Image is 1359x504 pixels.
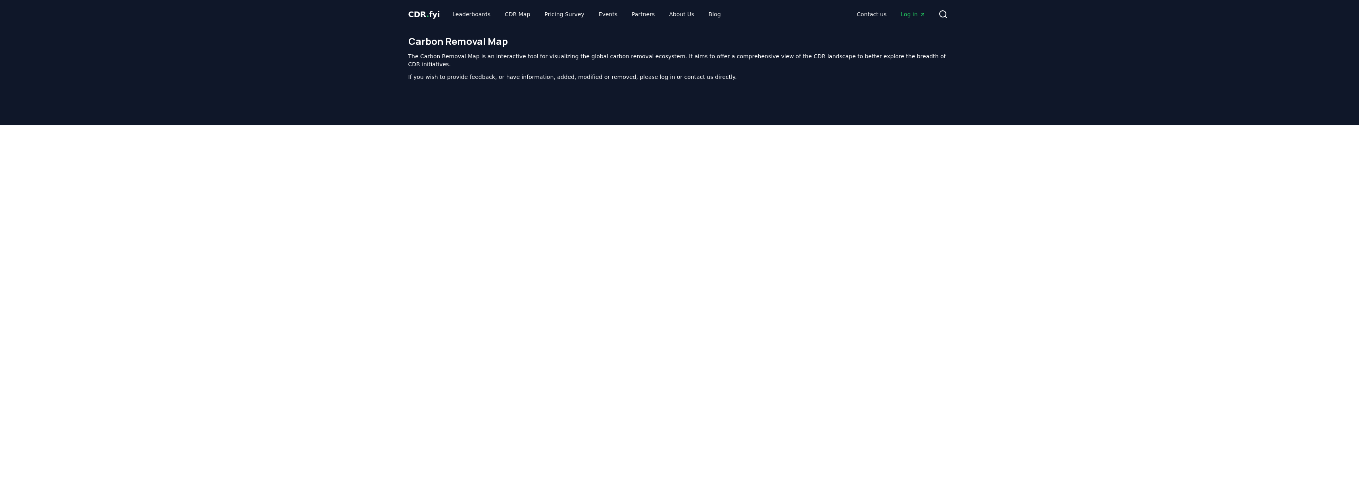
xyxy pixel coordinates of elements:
a: CDR.fyi [408,9,440,20]
nav: Main [446,7,727,21]
nav: Main [850,7,932,21]
a: About Us [663,7,700,21]
a: Pricing Survey [538,7,590,21]
a: Log in [894,7,932,21]
a: Partners [625,7,661,21]
h1: Carbon Removal Map [408,35,951,48]
p: The Carbon Removal Map is an interactive tool for visualizing the global carbon removal ecosystem... [408,52,951,68]
a: Events [592,7,624,21]
a: Contact us [850,7,893,21]
p: If you wish to provide feedback, or have information, added, modified or removed, please log in o... [408,73,951,81]
span: Log in [901,10,925,18]
a: Leaderboards [446,7,497,21]
a: CDR Map [498,7,536,21]
span: CDR fyi [408,10,440,19]
a: Blog [702,7,727,21]
span: . [426,10,429,19]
